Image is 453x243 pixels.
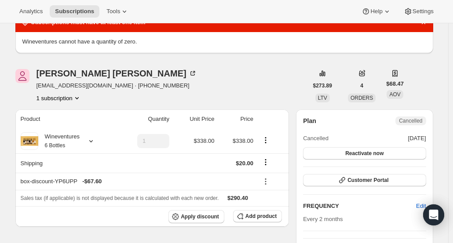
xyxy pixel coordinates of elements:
[19,8,43,15] span: Analytics
[236,160,253,167] span: $20.00
[303,147,426,160] button: Reactivate now
[356,5,396,18] button: Help
[37,69,197,78] div: [PERSON_NAME] [PERSON_NAME]
[233,138,253,144] span: $338.00
[345,150,384,157] span: Reactivate now
[351,95,373,101] span: ORDERS
[37,94,81,102] button: Product actions
[227,195,248,201] span: $290.40
[313,82,332,89] span: $273.89
[355,80,369,92] button: 4
[370,8,382,15] span: Help
[303,134,329,143] span: Cancelled
[38,132,80,150] div: Wineventures
[172,109,217,129] th: Unit Price
[408,134,426,143] span: [DATE]
[50,5,99,18] button: Subscriptions
[386,80,404,88] span: $68.47
[14,5,48,18] button: Analytics
[82,177,102,186] span: - $67.60
[318,95,327,101] span: LTV
[15,153,116,173] th: Shipping
[259,135,273,145] button: Product actions
[15,109,116,129] th: Product
[101,5,134,18] button: Tools
[416,202,426,210] span: Edit
[303,216,343,222] span: Every 2 months
[423,204,444,225] div: Open Intercom Messenger
[21,177,254,186] div: box-discount-YP6UPP
[106,8,120,15] span: Tools
[217,109,256,129] th: Price
[360,82,363,89] span: 4
[55,8,94,15] span: Subscriptions
[398,5,439,18] button: Settings
[399,117,422,124] span: Cancelled
[245,213,277,220] span: Add product
[308,80,337,92] button: $273.89
[37,81,197,90] span: [EMAIL_ADDRESS][DOMAIN_NAME] · [PHONE_NUMBER]
[303,116,316,125] h2: Plan
[15,69,29,83] span: Jessica Zhang
[259,157,273,167] button: Shipping actions
[411,199,431,213] button: Edit
[389,91,400,98] span: AOV
[116,109,172,129] th: Quantity
[303,174,426,186] button: Customer Portal
[303,202,416,210] h2: FREQUENCY
[413,8,434,15] span: Settings
[347,177,388,184] span: Customer Portal
[194,138,215,144] span: $338.00
[181,213,219,220] span: Apply discount
[233,210,282,222] button: Add product
[45,142,66,149] small: 6 Bottles
[168,210,224,223] button: Apply discount
[22,37,426,46] p: Wineventures cannot have a quantity of zero.
[21,195,219,201] span: Sales tax (if applicable) is not displayed because it is calculated with each new order.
